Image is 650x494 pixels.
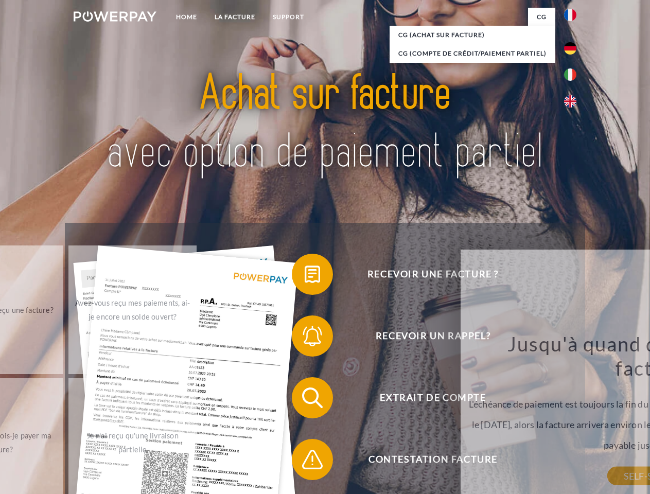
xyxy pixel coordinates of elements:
[307,439,559,480] span: Contestation Facture
[75,429,190,456] div: Je n'ai reçu qu'une livraison partielle
[167,8,206,26] a: Home
[564,95,576,108] img: en
[206,8,264,26] a: LA FACTURE
[564,68,576,81] img: it
[300,385,325,411] img: qb_search.svg
[564,9,576,21] img: fr
[564,42,576,55] img: de
[390,44,555,63] a: CG (Compte de crédit/paiement partiel)
[292,439,559,480] button: Contestation Facture
[292,377,559,418] button: Extrait de compte
[264,8,313,26] a: Support
[307,377,559,418] span: Extrait de compte
[74,11,156,22] img: logo-powerpay-white.svg
[68,245,197,374] a: Avez-vous reçu mes paiements, ai-je encore un solde ouvert?
[528,8,555,26] a: CG
[98,49,552,197] img: title-powerpay_fr.svg
[75,296,190,324] div: Avez-vous reçu mes paiements, ai-je encore un solde ouvert?
[300,447,325,472] img: qb_warning.svg
[390,26,555,44] a: CG (achat sur facture)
